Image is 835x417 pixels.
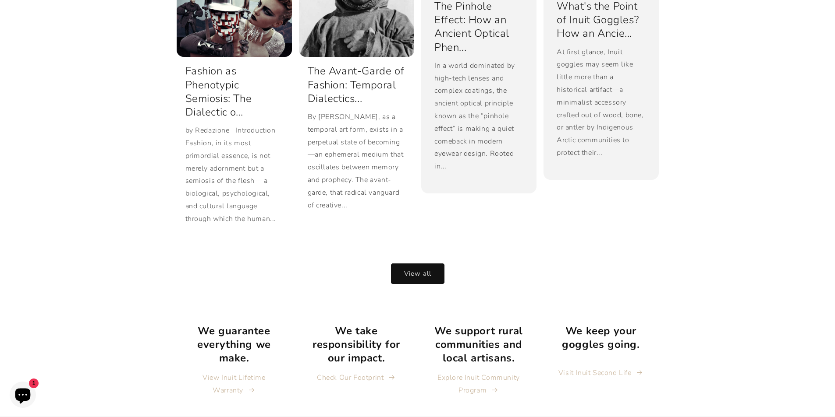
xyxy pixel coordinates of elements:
a: Visit Inuit Second Life [558,367,643,379]
strong: We guarantee everything we make. [197,324,271,365]
a: Explore Inuit Community Program [428,371,530,397]
strong: We keep your goggles going. [562,324,640,351]
strong: We take responsibility for our impact. [313,324,400,365]
strong: We support rural communities and local artisans. [434,324,523,365]
inbox-online-store-chat: Shopify online store chat [7,382,39,410]
a: Fashion as Phenotypic Semiosis: The Dialectic o... [185,64,283,119]
a: The Avant-Garde of Fashion: Temporal Dialectics... [308,64,405,105]
a: Check Our Footprint [317,371,396,384]
a: View all [391,263,444,284]
a: View Inuit Lifetime Warranty [183,371,285,397]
